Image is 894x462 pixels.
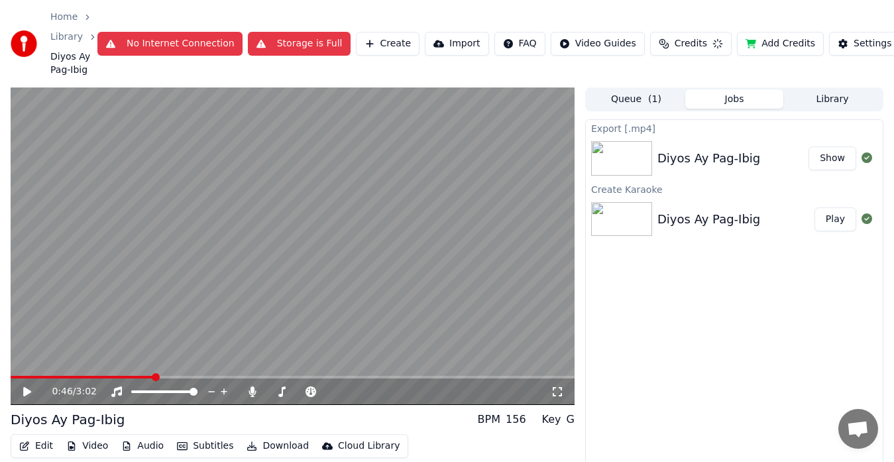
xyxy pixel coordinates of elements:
img: youka [11,30,37,57]
button: Play [814,207,856,231]
button: Audio [116,437,169,455]
div: Open chat [838,409,878,449]
button: Storage is Full [248,32,351,56]
span: Credits [675,37,707,50]
button: Jobs [685,89,783,109]
button: Subtitles [172,437,239,455]
div: Diyos Ay Pag-Ibig [11,410,125,429]
a: Library [50,30,83,44]
button: Queue [587,89,685,109]
button: Import [425,32,488,56]
button: Library [783,89,881,109]
button: Credits [650,32,732,56]
div: / [52,385,84,398]
div: Settings [854,37,891,50]
span: 3:02 [76,385,97,398]
nav: breadcrumb [50,11,97,77]
a: Home [50,11,78,24]
div: Diyos Ay Pag-Ibig [657,210,760,229]
div: Key [542,412,561,428]
button: Create [356,32,420,56]
div: Create Karaoke [586,181,883,197]
button: Video [61,437,113,455]
button: Video Guides [551,32,645,56]
div: BPM [478,412,500,428]
button: FAQ [494,32,545,56]
button: Download [241,437,314,455]
div: Export [.mp4] [586,120,883,136]
button: Edit [14,437,58,455]
div: Diyos Ay Pag-Ibig [657,149,760,168]
div: 156 [506,412,526,428]
span: ( 1 ) [648,93,661,106]
div: G [567,412,575,428]
span: Diyos Ay Pag-Ibig [50,50,97,77]
span: 0:46 [52,385,72,398]
button: Add Credits [737,32,824,56]
div: Cloud Library [338,439,400,453]
button: Show [809,146,856,170]
button: No Internet Connection [97,32,243,56]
